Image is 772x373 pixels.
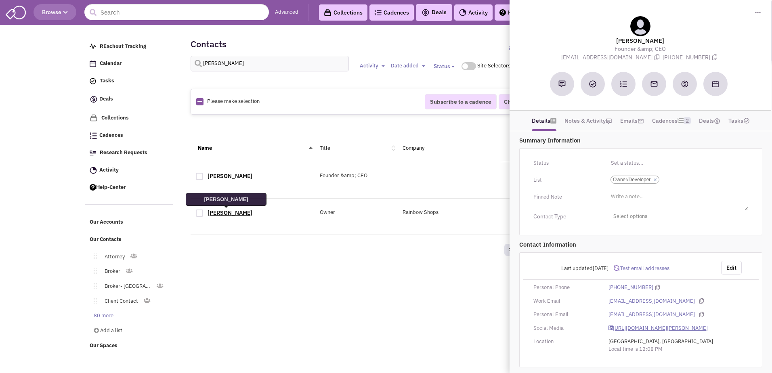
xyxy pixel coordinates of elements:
[714,118,720,124] img: icon-dealamount.png
[207,98,260,105] span: Please make selection
[608,325,708,332] a: [URL][DOMAIN_NAME][PERSON_NAME]
[650,80,658,88] img: Send an email
[208,209,252,216] a: [PERSON_NAME]
[86,163,174,178] a: Activity
[653,176,657,184] a: ×
[403,145,424,151] a: Company
[504,244,516,256] a: 1
[360,62,378,69] span: Activity
[34,4,76,20] button: Browse
[528,212,603,220] div: Contact Type
[620,115,644,127] a: Emails
[86,180,174,195] a: Help-Center
[90,283,96,289] img: Move.png
[90,184,96,191] img: help.png
[86,73,174,89] a: Tasks
[721,261,742,275] button: Edit
[99,166,119,173] span: Activity
[454,4,493,21] a: Activity
[681,80,689,88] img: Create a deal
[86,338,174,354] a: Our Spaces
[613,176,651,183] span: Owner/Developer
[519,36,762,45] lable: [PERSON_NAME]
[422,8,447,16] span: Deals
[388,62,428,70] button: Date added
[661,176,679,184] input: ×Owner/Developer
[84,4,269,20] input: Search
[320,145,330,151] a: Title
[434,63,450,70] span: Status
[528,174,603,186] div: List
[86,232,174,247] a: Our Contacts
[90,298,96,304] img: Move.png
[743,117,750,124] img: TaskCount.png
[99,132,123,139] span: Cadences
[397,209,522,216] div: Rainbow Shops
[477,62,524,70] div: Site Selectors only
[90,151,96,155] img: Research.png
[528,298,603,305] div: Work Email
[495,4,545,21] a: Help-Center
[663,54,719,61] span: [PHONE_NUMBER]
[422,8,430,17] img: icon-deals.svg
[100,60,122,67] span: Calendar
[459,9,466,16] img: Activity.png
[100,149,147,156] span: Research Requests
[86,39,174,54] a: REachout Tracking
[712,81,719,87] img: Schedule a Meeting
[90,114,98,122] img: icon-collection-lavender.png
[86,91,174,108] a: Deals
[608,346,663,352] span: Local time is 12:08 PM
[728,115,750,127] a: Tasks
[90,167,97,174] img: Activity.png
[564,115,612,127] a: Notes & Activity
[90,61,96,67] img: Calendar.png
[100,43,146,50] span: REachout Tracking
[608,298,695,305] a: [EMAIL_ADDRESS][DOMAIN_NAME]
[90,132,97,139] img: Cadences_logo.png
[619,265,669,272] span: Test email addresses
[419,7,449,18] button: Deals
[603,338,753,353] div: [GEOGRAPHIC_DATA], [GEOGRAPHIC_DATA]
[96,251,130,263] a: Attorney
[42,8,68,16] span: Browse
[186,193,266,206] div: [PERSON_NAME]
[528,157,603,170] div: Status
[86,310,118,322] a: 80 more
[90,219,123,226] span: Our Accounts
[528,325,603,332] div: Social Media
[90,236,122,243] span: Our Contacts
[593,265,608,272] span: [DATE]
[638,118,644,124] img: icon-email-active-16.png
[608,284,653,291] a: [PHONE_NUMBER]
[425,94,497,109] button: Subscribe to a cadence
[630,16,650,36] img: teammate.png
[86,145,174,161] a: Research Requests
[528,284,603,291] div: Personal Phone
[96,266,125,277] a: Broker
[684,117,691,124] span: 2
[652,115,691,127] a: Cadences
[369,4,414,21] a: Cadences
[86,128,174,143] a: Cadences
[558,80,566,88] img: Add a note
[620,80,627,88] img: Subscribe to a cadence
[96,295,143,307] a: Client Contact
[86,110,174,126] a: Collections
[528,261,614,276] div: Last updated
[608,210,748,223] span: Select options
[191,40,227,48] h2: Contacts
[315,172,397,180] div: Founder &amp; CEO
[96,281,156,292] a: Broker- [GEOGRAPHIC_DATA]
[86,325,172,337] a: Add a list
[615,45,666,52] span: Founder &amp; CEO
[532,115,556,127] a: Details
[528,338,603,346] div: Location
[528,191,603,203] div: Pinned Note
[86,56,174,71] a: Calendar
[699,115,720,127] a: Deals
[528,311,603,319] div: Personal Email
[608,157,748,170] input: Set a status...
[100,78,114,84] span: Tasks
[90,78,96,84] img: icon-tasks.png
